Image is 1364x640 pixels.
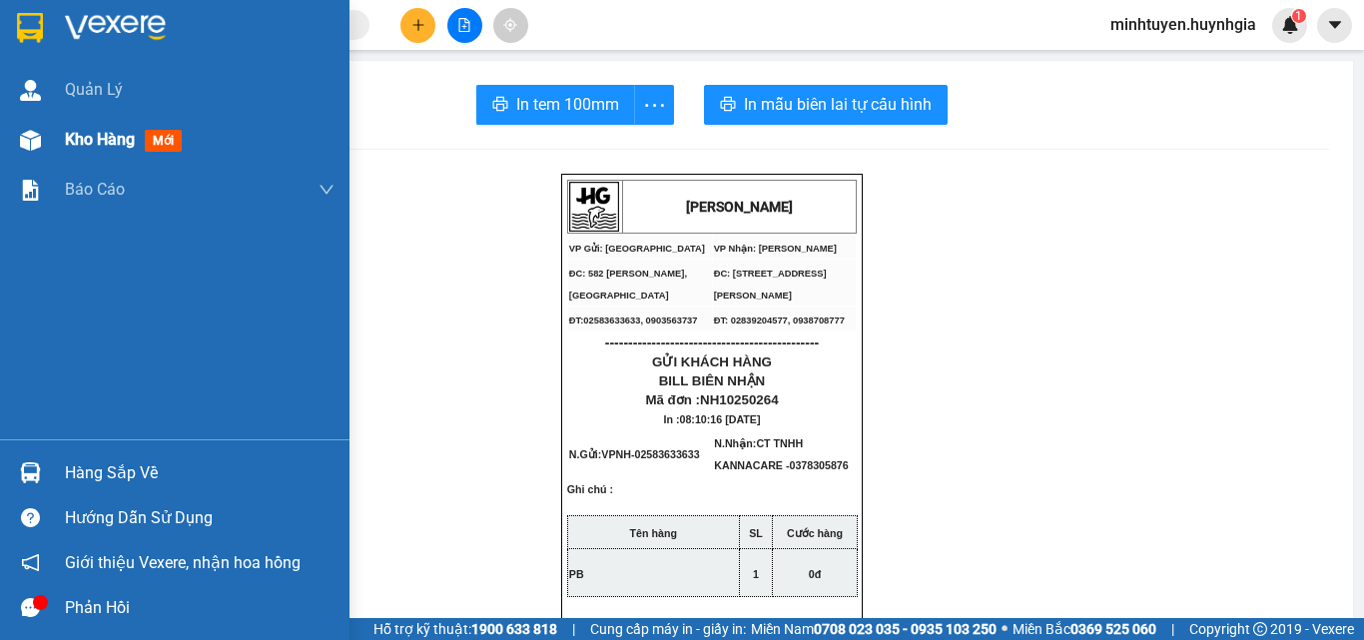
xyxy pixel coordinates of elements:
[1002,625,1008,633] span: ⚪️
[645,392,778,407] span: Mã đơn :
[516,92,619,117] span: In tem 100mm
[373,618,557,640] span: Hỗ trợ kỹ thuật:
[1295,9,1302,23] span: 1
[789,459,848,471] span: 0378305876
[65,593,335,623] div: Phản hồi
[493,8,528,43] button: aim
[749,527,763,539] strong: SL
[569,568,584,580] span: PB
[631,448,700,460] span: -
[714,437,848,471] span: N.Nhận:
[400,8,435,43] button: plus
[319,182,335,198] span: down
[714,244,837,254] span: VP Nhận: [PERSON_NAME]
[753,568,759,580] span: 1
[680,413,761,425] span: 08:10:16 [DATE]
[569,269,687,301] span: ĐC: 582 [PERSON_NAME], [GEOGRAPHIC_DATA]
[471,621,557,637] strong: 1900 633 818
[714,437,848,471] span: CT TNHH KANNACARE -
[145,130,182,152] span: mới
[21,508,40,527] span: question-circle
[569,182,619,232] img: logo
[635,93,673,118] span: more
[492,96,508,115] span: printer
[590,618,746,640] span: Cung cấp máy in - giấy in:
[704,85,948,125] button: printerIn mẫu biên lai tự cấu hình
[21,598,40,617] span: message
[1281,16,1299,34] img: icon-new-feature
[476,85,635,125] button: printerIn tem 100mm
[21,553,40,572] span: notification
[17,13,43,43] img: logo-vxr
[20,80,41,101] img: warehouse-icon
[572,618,575,640] span: |
[569,244,705,254] span: VP Gửi: [GEOGRAPHIC_DATA]
[20,180,41,201] img: solution-icon
[744,92,932,117] span: In mẫu biên lai tự cấu hình
[1171,618,1174,640] span: |
[714,316,845,325] span: ĐT: 02839204577, 0938708777
[814,621,997,637] strong: 0708 023 035 - 0935 103 250
[720,96,736,115] span: printer
[659,373,766,388] span: BILL BIÊN NHẬN
[686,199,793,215] strong: [PERSON_NAME]
[411,18,425,32] span: plus
[634,85,674,125] button: more
[569,448,700,460] span: N.Gửi:
[1013,618,1156,640] span: Miền Bắc
[65,177,125,202] span: Báo cáo
[714,269,827,301] span: ĐC: [STREET_ADDRESS][PERSON_NAME]
[664,413,761,425] span: In :
[1094,12,1272,37] span: minhtuyen.huynhgia
[652,354,772,369] span: GỬI KHÁCH HÀNG
[65,503,335,533] div: Hướng dẫn sử dụng
[605,334,819,350] span: ----------------------------------------------
[809,568,821,580] span: 0đ
[65,130,135,149] span: Kho hàng
[700,392,779,407] span: NH10250264
[1292,9,1306,23] sup: 1
[20,462,41,483] img: warehouse-icon
[65,458,335,488] div: Hàng sắp về
[569,316,698,325] span: ĐT:02583633633, 0903563737
[1070,621,1156,637] strong: 0369 525 060
[20,130,41,151] img: warehouse-icon
[567,483,613,511] span: Ghi chú :
[447,8,482,43] button: file-add
[601,448,631,460] span: VPNH
[503,18,517,32] span: aim
[1326,16,1344,34] span: caret-down
[751,618,997,640] span: Miền Nam
[1317,8,1352,43] button: caret-down
[630,527,677,539] strong: Tên hàng
[65,550,301,575] span: Giới thiệu Vexere, nhận hoa hồng
[457,18,471,32] span: file-add
[65,77,123,102] span: Quản Lý
[1253,622,1267,636] span: copyright
[787,527,843,539] strong: Cước hàng
[634,448,699,460] span: 02583633633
